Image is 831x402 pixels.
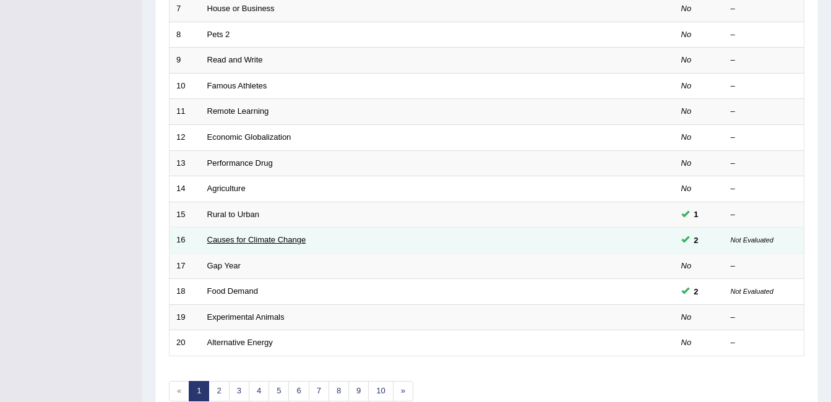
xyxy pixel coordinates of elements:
div: – [731,80,798,92]
a: 2 [209,381,229,401]
a: Agriculture [207,184,246,193]
small: Not Evaluated [731,288,773,295]
a: Food Demand [207,286,258,296]
a: Economic Globalization [207,132,291,142]
div: – [731,209,798,221]
em: No [681,338,692,347]
em: No [681,30,692,39]
a: 9 [348,381,369,401]
a: 5 [269,381,289,401]
a: 1 [189,381,209,401]
a: Gap Year [207,261,241,270]
td: 18 [170,279,200,305]
div: – [731,54,798,66]
a: Read and Write [207,55,263,64]
em: No [681,81,692,90]
em: No [681,312,692,322]
em: No [681,132,692,142]
td: 9 [170,48,200,74]
a: Pets 2 [207,30,230,39]
a: Causes for Climate Change [207,235,306,244]
span: You can still take this question [689,285,704,298]
td: 14 [170,176,200,202]
em: No [681,4,692,13]
td: 20 [170,330,200,356]
a: 10 [368,381,393,401]
em: No [681,261,692,270]
em: No [681,55,692,64]
a: 8 [329,381,349,401]
span: You can still take this question [689,234,704,247]
td: 10 [170,73,200,99]
td: 15 [170,202,200,228]
div: – [731,183,798,195]
a: 6 [288,381,309,401]
div: – [731,106,798,118]
div: – [731,29,798,41]
span: « [169,381,189,401]
a: Famous Athletes [207,81,267,90]
td: 12 [170,124,200,150]
a: House or Business [207,4,275,13]
a: Remote Learning [207,106,269,116]
td: 11 [170,99,200,125]
em: No [681,106,692,116]
a: Rural to Urban [207,210,260,219]
div: – [731,3,798,15]
em: No [681,158,692,168]
td: 13 [170,150,200,176]
div: – [731,312,798,323]
a: 3 [229,381,249,401]
div: – [731,158,798,169]
span: You can still take this question [689,208,704,221]
div: – [731,260,798,272]
em: No [681,184,692,193]
td: 17 [170,253,200,279]
a: Experimental Animals [207,312,285,322]
a: Performance Drug [207,158,273,168]
a: Alternative Energy [207,338,273,347]
td: 16 [170,228,200,254]
div: – [731,337,798,349]
a: 7 [309,381,329,401]
a: 4 [249,381,269,401]
td: 19 [170,304,200,330]
a: » [393,381,413,401]
small: Not Evaluated [731,236,773,244]
div: – [731,132,798,143]
td: 8 [170,22,200,48]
